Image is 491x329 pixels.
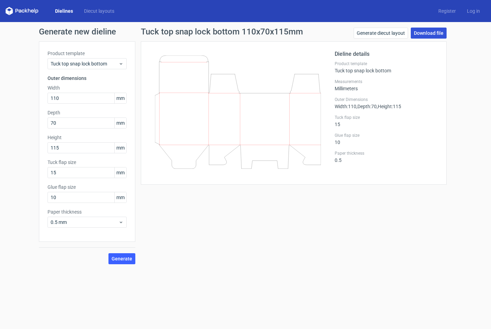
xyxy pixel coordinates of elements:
a: Register [433,8,461,14]
label: Height [48,134,127,141]
span: , Height : 115 [377,104,401,109]
a: Generate diecut layout [354,28,408,39]
label: Measurements [335,79,438,84]
h1: Tuck top snap lock bottom 110x70x115mm [141,28,303,36]
label: Glue flap size [48,184,127,191]
h1: Generate new dieline [39,28,452,36]
button: Generate [108,253,135,264]
span: Tuck top snap lock bottom [51,60,118,67]
div: 15 [335,115,438,127]
span: mm [114,192,126,203]
a: Diecut layouts [79,8,120,14]
label: Tuck flap size [335,115,438,120]
label: Product template [335,61,438,66]
label: Paper thickness [48,208,127,215]
label: Width [48,84,127,91]
span: mm [114,93,126,103]
label: Product template [48,50,127,57]
a: Download file [411,28,447,39]
span: mm [114,118,126,128]
div: 10 [335,133,438,145]
a: Log in [461,8,485,14]
label: Glue flap size [335,133,438,138]
div: Millimeters [335,79,438,91]
h2: Dieline details [335,50,438,58]
a: Dielines [50,8,79,14]
label: Paper thickness [335,151,438,156]
label: Outer Dimensions [335,97,438,102]
span: mm [114,143,126,153]
h3: Outer dimensions [48,75,127,82]
div: 0.5 [335,151,438,163]
span: , Depth : 70 [356,104,377,109]
div: Tuck top snap lock bottom [335,61,438,73]
span: 0.5 mm [51,219,118,226]
label: Depth [48,109,127,116]
span: mm [114,167,126,178]
span: Width : 110 [335,104,356,109]
span: Generate [112,256,132,261]
label: Tuck flap size [48,159,127,166]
